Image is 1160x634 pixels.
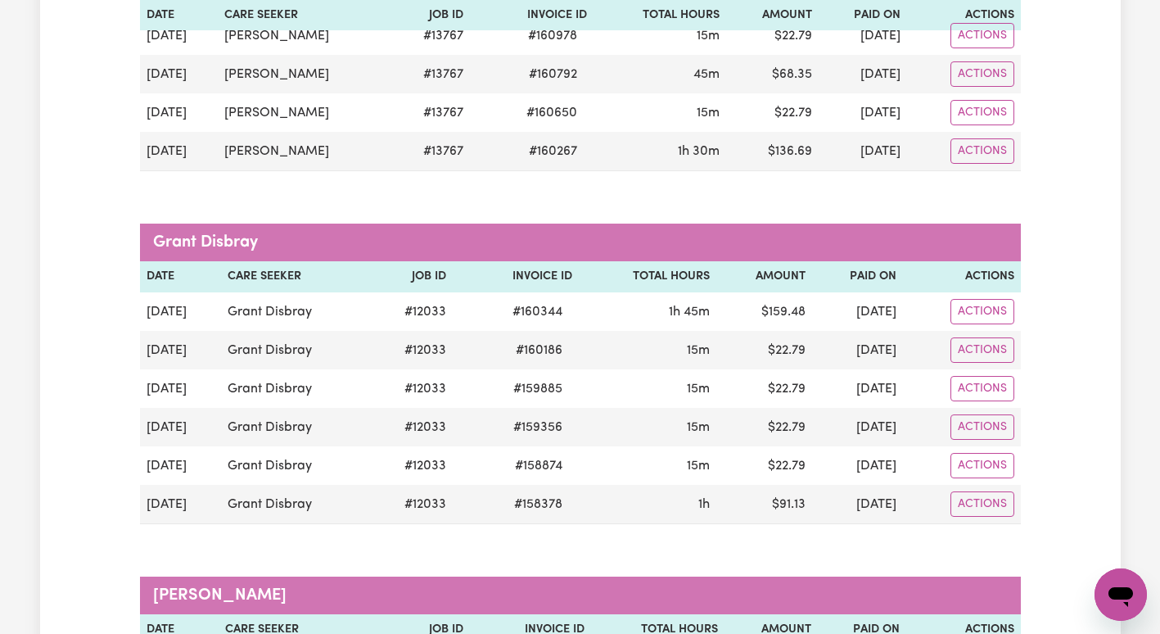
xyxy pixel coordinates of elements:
[218,132,391,171] td: [PERSON_NAME]
[950,376,1014,401] button: Actions
[504,495,572,514] span: # 158378
[812,369,903,408] td: [DATE]
[726,55,819,93] td: $ 68.35
[218,93,391,132] td: [PERSON_NAME]
[506,341,572,360] span: # 160186
[503,379,572,399] span: # 159885
[812,485,903,524] td: [DATE]
[503,302,572,322] span: # 160344
[221,331,369,369] td: Grant Disbray
[140,132,219,171] td: [DATE]
[812,446,903,485] td: [DATE]
[812,331,903,369] td: [DATE]
[369,408,453,446] td: # 12033
[392,132,471,171] td: # 13767
[519,65,587,84] span: # 160792
[716,292,812,331] td: $ 159.48
[369,261,453,292] th: Job ID
[579,261,716,292] th: Total Hours
[140,93,219,132] td: [DATE]
[726,93,819,132] td: $ 22.79
[218,16,391,55] td: [PERSON_NAME]
[950,453,1014,478] button: Actions
[716,408,812,446] td: $ 22.79
[140,485,221,524] td: [DATE]
[687,344,710,357] span: 15 minutes
[716,369,812,408] td: $ 22.79
[819,16,907,55] td: [DATE]
[140,446,221,485] td: [DATE]
[698,498,710,511] span: 1 hour
[669,306,710,319] span: 1 hour 45 minutes
[950,100,1014,125] button: Actions
[221,485,369,524] td: Grant Disbray
[140,16,219,55] td: [DATE]
[903,261,1020,292] th: Actions
[369,292,453,331] td: # 12033
[687,421,710,434] span: 15 minutes
[392,55,471,93] td: # 13767
[392,16,471,55] td: # 13767
[716,331,812,369] td: $ 22.79
[678,145,720,158] span: 1 hour 30 minutes
[369,369,453,408] td: # 12033
[950,337,1014,363] button: Actions
[726,132,819,171] td: $ 136.69
[687,460,710,473] span: 15 minutes
[950,61,1014,87] button: Actions
[503,418,572,437] span: # 159356
[716,485,812,524] td: $ 91.13
[950,299,1014,324] button: Actions
[369,485,453,524] td: # 12033
[140,292,221,331] td: [DATE]
[221,261,369,292] th: Care Seeker
[819,55,907,93] td: [DATE]
[221,369,369,408] td: Grant Disbray
[140,331,221,369] td: [DATE]
[392,93,471,132] td: # 13767
[369,331,453,369] td: # 12033
[221,408,369,446] td: Grant Disbray
[950,138,1014,164] button: Actions
[716,261,812,292] th: Amount
[697,29,720,43] span: 15 minutes
[518,26,587,46] span: # 160978
[517,103,587,123] span: # 160650
[716,446,812,485] td: $ 22.79
[369,446,453,485] td: # 12033
[140,408,221,446] td: [DATE]
[453,261,579,292] th: Invoice ID
[218,55,391,93] td: [PERSON_NAME]
[221,292,369,331] td: Grant Disbray
[726,16,819,55] td: $ 22.79
[812,408,903,446] td: [DATE]
[140,369,221,408] td: [DATE]
[505,456,572,476] span: # 158874
[819,93,907,132] td: [DATE]
[221,446,369,485] td: Grant Disbray
[140,261,221,292] th: Date
[140,224,1021,261] caption: Grant Disbray
[819,132,907,171] td: [DATE]
[950,414,1014,440] button: Actions
[1095,568,1147,621] iframe: Button to launch messaging window
[519,142,587,161] span: # 160267
[950,491,1014,517] button: Actions
[697,106,720,120] span: 15 minutes
[687,383,710,396] span: 15 minutes
[140,55,219,93] td: [DATE]
[950,23,1014,48] button: Actions
[812,292,903,331] td: [DATE]
[693,68,720,81] span: 45 minutes
[812,261,903,292] th: Paid On
[140,577,1021,614] caption: [PERSON_NAME]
